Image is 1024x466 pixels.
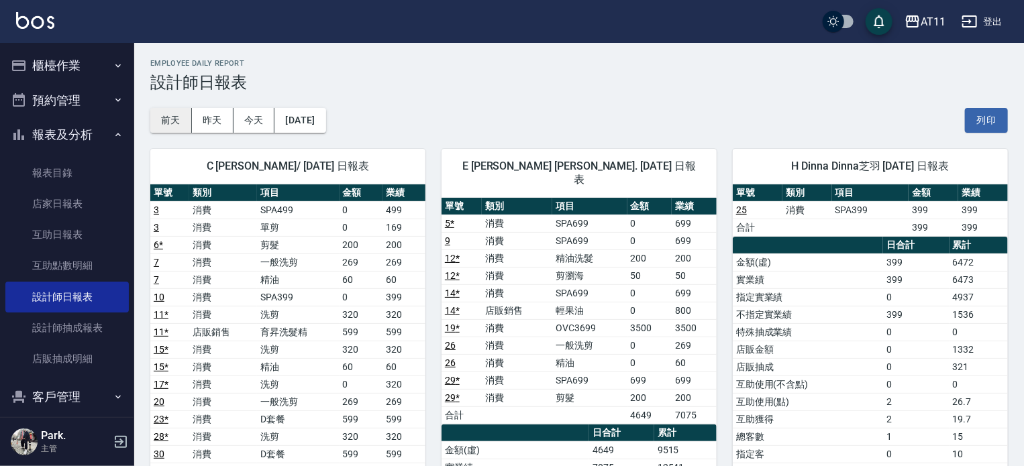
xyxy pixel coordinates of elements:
[733,323,883,341] td: 特殊抽成業績
[672,284,717,302] td: 699
[482,337,552,354] td: 消費
[749,160,992,173] span: H Dinna Dinna芝羽 [DATE] 日報表
[832,201,909,219] td: SPA399
[733,184,1008,237] table: a dense table
[654,441,717,459] td: 9515
[589,424,654,442] th: 日合計
[552,389,627,406] td: 剪髮
[627,406,672,424] td: 4649
[340,219,382,236] td: 0
[16,12,54,29] img: Logo
[150,73,1008,92] h3: 設計師日報表
[482,302,552,319] td: 店販銷售
[950,237,1008,254] th: 累計
[733,219,782,236] td: 合計
[189,393,257,410] td: 消費
[958,184,1008,202] th: 業績
[782,201,832,219] td: 消費
[950,358,1008,375] td: 321
[382,253,425,271] td: 269
[899,8,951,36] button: AT11
[672,389,717,406] td: 200
[909,184,958,202] th: 金額
[950,271,1008,288] td: 6473
[382,184,425,202] th: 業績
[627,354,672,371] td: 0
[257,306,339,323] td: 洗剪
[340,271,382,288] td: 60
[189,306,257,323] td: 消費
[552,302,627,319] td: 輕果油
[5,158,129,188] a: 報表目錄
[782,184,832,202] th: 類別
[627,302,672,319] td: 0
[482,232,552,249] td: 消費
[552,232,627,249] td: SPA699
[950,410,1008,428] td: 19.7
[672,198,717,215] th: 業績
[257,201,339,219] td: SPA499
[733,375,883,393] td: 互助使用(不含點)
[736,205,747,215] a: 25
[5,48,129,83] button: 櫃檯作業
[883,410,950,428] td: 2
[733,271,883,288] td: 實業績
[733,288,883,306] td: 指定實業績
[482,215,552,232] td: 消費
[154,205,159,215] a: 3
[340,375,382,393] td: 0
[589,441,654,459] td: 4649
[41,429,109,443] h5: Park.
[340,410,382,428] td: 599
[382,410,425,428] td: 599
[189,323,257,341] td: 店販銷售
[552,371,627,389] td: SPA699
[257,341,339,358] td: 洗剪
[257,236,339,253] td: 剪髮
[382,428,425,445] td: 320
[672,249,717,267] td: 200
[150,184,189,202] th: 單號
[5,343,129,374] a: 店販抽成明細
[154,274,159,285] a: 7
[257,428,339,445] td: 洗剪
[445,340,456,351] a: 26
[192,108,234,133] button: 昨天
[5,188,129,219] a: 店家日報表
[883,306,950,323] td: 399
[627,284,672,302] td: 0
[257,323,339,341] td: 育昇洗髮精
[340,306,382,323] td: 320
[552,337,627,354] td: 一般洗剪
[482,284,552,302] td: 消費
[958,219,1008,236] td: 399
[950,341,1008,358] td: 1332
[340,445,382,463] td: 599
[672,232,717,249] td: 699
[5,250,129,281] a: 互助點數明細
[672,406,717,424] td: 7075
[382,393,425,410] td: 269
[883,445,950,463] td: 0
[950,288,1008,306] td: 4937
[189,184,257,202] th: 類別
[382,219,425,236] td: 169
[442,406,482,424] td: 合計
[154,222,159,233] a: 3
[382,201,425,219] td: 499
[340,358,382,375] td: 60
[482,198,552,215] th: 類別
[627,198,672,215] th: 金額
[627,215,672,232] td: 0
[5,414,129,449] button: 員工及薪資
[950,428,1008,445] td: 15
[733,445,883,463] td: 指定客
[883,288,950,306] td: 0
[340,253,382,271] td: 269
[257,219,339,236] td: 單剪
[41,443,109,455] p: 主管
[883,341,950,358] td: 0
[733,393,883,410] td: 互助使用(點)
[627,319,672,337] td: 3500
[733,184,782,202] th: 單號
